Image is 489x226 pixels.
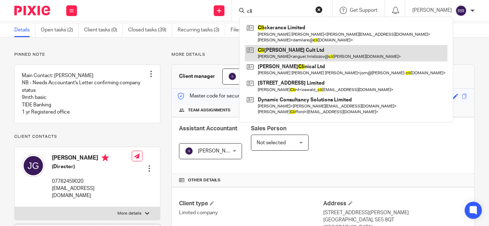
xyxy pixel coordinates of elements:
[323,200,467,207] h4: Address
[52,178,132,185] p: 07782459020
[455,5,467,16] img: svg%3E
[179,200,323,207] h4: Client type
[102,154,109,161] i: Primary
[350,8,377,13] span: Get Support
[14,6,50,15] img: Pixie
[188,107,231,113] span: Team assignments
[179,126,237,131] span: Assistant Accountant
[185,147,193,155] img: svg%3E
[323,216,467,224] p: [GEOGRAPHIC_DATA], SE5 8QT
[117,211,141,216] p: More details
[257,140,286,145] span: Not selected
[323,209,467,216] p: [STREET_ADDRESS][PERSON_NAME]
[14,52,160,57] p: Pinned note
[179,209,323,216] p: Limited company
[52,185,132,200] p: [EMAIL_ADDRESS][DOMAIN_NAME]
[188,177,221,183] span: Other details
[178,23,225,37] a: Recurring tasks (3)
[128,23,172,37] a: Closed tasks (39)
[14,23,35,37] a: Details
[22,154,45,177] img: svg%3E
[315,6,323,13] button: Clear
[41,23,79,37] a: Open tasks (2)
[246,9,311,15] input: Search
[52,163,132,170] h5: (Director)
[179,73,215,80] h3: Client manager
[84,23,123,37] a: Client tasks (0)
[52,154,132,163] h4: [PERSON_NAME]
[412,7,452,14] p: [PERSON_NAME]
[171,52,475,57] p: More details
[177,92,301,100] p: Master code for secure communications and files
[198,149,242,154] span: [PERSON_NAME] R
[231,23,247,37] a: Files
[228,72,237,81] img: svg%3E
[14,134,160,140] p: Client contacts
[251,126,286,131] span: Sales Person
